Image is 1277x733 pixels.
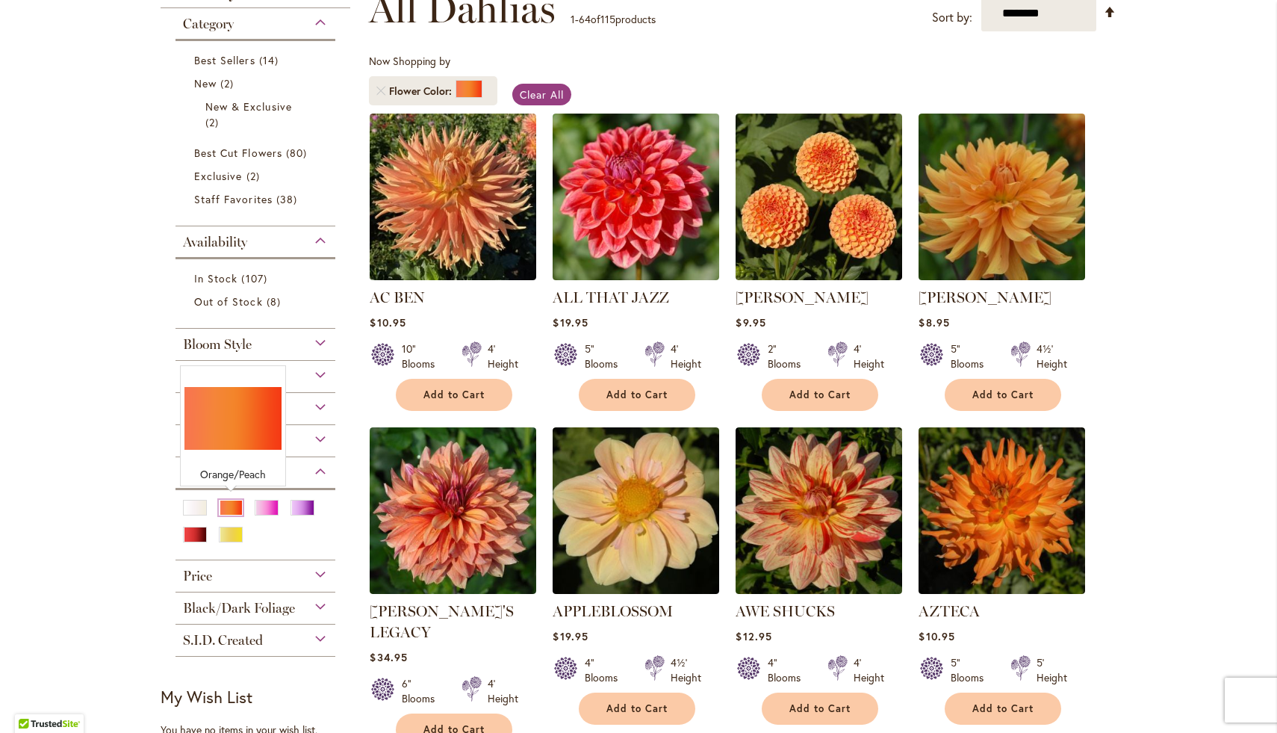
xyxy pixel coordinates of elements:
a: AWE SHUCKS [736,602,835,620]
a: [PERSON_NAME] [736,288,869,306]
div: 5" Blooms [585,341,627,371]
img: AC BEN [370,114,536,280]
span: 115 [600,12,615,26]
span: Now Shopping by [369,54,450,68]
img: AWE SHUCKS [736,427,902,594]
div: 10" Blooms [402,341,444,371]
img: Andy's Legacy [370,427,536,594]
span: New [194,76,217,90]
div: 2" Blooms [768,341,810,371]
div: 4" Blooms [768,655,810,685]
img: AMBER QUEEN [736,114,902,280]
button: Add to Cart [579,693,695,725]
span: Add to Cart [789,389,851,401]
img: ALL THAT JAZZ [553,114,719,280]
span: 2 [220,75,237,91]
button: Add to Cart [762,379,878,411]
button: Add to Cart [579,379,695,411]
a: Best Cut Flowers [194,145,320,161]
a: ALL THAT JAZZ [553,288,669,306]
div: 4' Height [671,341,701,371]
a: AZTECA [919,602,980,620]
div: 6" Blooms [402,676,444,706]
div: 4' Height [488,676,518,706]
a: AMBER QUEEN [736,269,902,283]
span: 1 [571,12,575,26]
span: $9.95 [736,315,765,330]
span: 38 [276,191,301,207]
a: New &amp; Exclusive [205,99,309,130]
a: ANDREW CHARLES [919,269,1085,283]
strong: My Wish List [161,686,252,708]
span: Staff Favorites [194,192,273,206]
a: Best Sellers [194,52,320,68]
button: Add to Cart [945,693,1061,725]
div: 4' Height [488,341,518,371]
a: AC BEN [370,269,536,283]
span: Exclusive [194,169,242,183]
span: Flower Color [389,84,456,99]
a: AWE SHUCKS [736,583,902,597]
p: - of products [571,7,656,31]
span: Price [183,568,212,584]
div: 5" Blooms [951,655,992,685]
span: 80 [286,145,311,161]
a: APPLEBLOSSOM [553,583,719,597]
span: $19.95 [553,315,588,330]
span: $34.95 [370,650,407,664]
img: AZTECA [919,427,1085,594]
a: AC BEN [370,288,425,306]
button: Add to Cart [945,379,1061,411]
span: Category [183,16,234,32]
span: Add to Cart [606,389,668,401]
div: Orange/Peach [184,467,282,482]
iframe: Launch Accessibility Center [11,680,53,722]
div: 4' Height [854,341,884,371]
span: In Stock [194,271,237,285]
span: 14 [259,52,282,68]
span: New & Exclusive [205,99,292,114]
button: Add to Cart [396,379,512,411]
span: Black/Dark Foliage [183,600,295,616]
span: Add to Cart [972,389,1034,401]
a: AZTECA [919,583,1085,597]
span: 8 [267,294,285,309]
span: $19.95 [553,629,588,643]
span: Add to Cart [972,702,1034,715]
span: Bloom Style [183,336,252,353]
div: 4' Height [854,655,884,685]
a: Exclusive [194,168,320,184]
img: ANDREW CHARLES [919,114,1085,280]
span: Add to Cart [789,702,851,715]
div: 5" Blooms [951,341,992,371]
a: Staff Favorites [194,191,320,207]
img: APPLEBLOSSOM [553,427,719,594]
span: $8.95 [919,315,949,330]
a: In Stock 107 [194,270,320,286]
a: Clear All [512,84,571,105]
div: 4" Blooms [585,655,627,685]
span: $12.95 [736,629,771,643]
a: [PERSON_NAME]'S LEGACY [370,602,514,641]
span: 64 [579,12,591,26]
button: Add to Cart [762,693,878,725]
a: APPLEBLOSSOM [553,602,673,620]
div: 4½' Height [671,655,701,685]
span: $10.95 [370,315,406,330]
div: 5' Height [1037,655,1067,685]
span: 2 [205,114,223,130]
span: S.I.D. Created [183,632,263,649]
span: Best Sellers [194,53,255,67]
span: 107 [241,270,270,286]
a: New [194,75,320,91]
a: Remove Flower Color Orange/Peach [376,87,385,96]
span: Add to Cart [423,389,485,401]
span: $10.95 [919,629,954,643]
a: Out of Stock 8 [194,294,320,309]
a: ALL THAT JAZZ [553,269,719,283]
a: [PERSON_NAME] [919,288,1051,306]
span: Clear All [520,87,564,102]
label: Sort by: [932,4,972,31]
span: Availability [183,234,247,250]
span: Out of Stock [194,294,263,309]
